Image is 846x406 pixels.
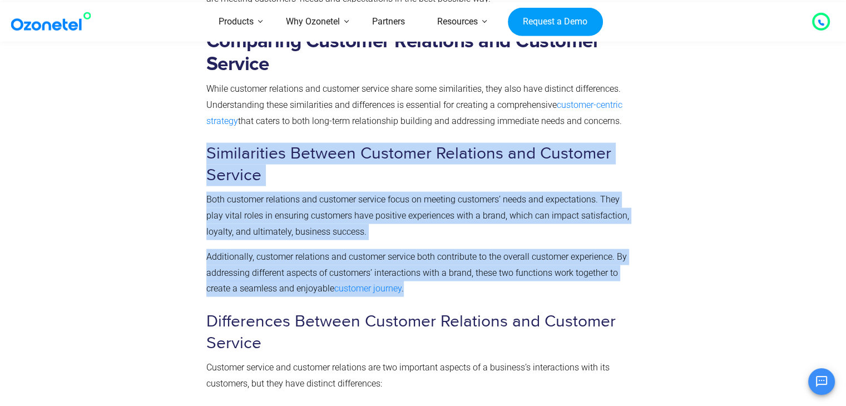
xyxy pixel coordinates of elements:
a: Resources [421,2,494,42]
button: Open chat [808,368,835,395]
a: Request a Demo [508,7,603,36]
span: While customer relations and customer service share some similarities, they also have distinct di... [206,83,621,110]
b: Comparing Customer Relations and Customer Service [206,32,600,74]
span: . [402,283,404,294]
span: Additionally, customer relations and customer service both contribute to the overall customer exp... [206,251,627,294]
span: Customer service and customer relations are two important aspects of a business’s interactions wi... [206,362,610,389]
a: customer-centric strategy [206,100,622,126]
a: Partners [356,2,421,42]
span: that caters to both long-term relationship building and addressing immediate needs and concerns. [238,116,622,126]
span: Both customer relations and customer service focus on meeting customers’ needs and expectations. ... [206,194,629,237]
a: customer journey [334,283,402,294]
h3: Differences Between Customer Relations and Customer Service [206,311,636,354]
h3: Similarities Between Customer Relations and Customer Service [206,143,636,186]
a: Products [202,2,270,42]
a: Why Ozonetel [270,2,356,42]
